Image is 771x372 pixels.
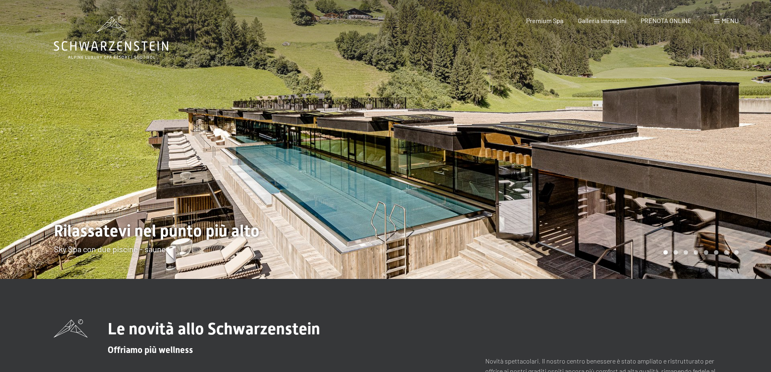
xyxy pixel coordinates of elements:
[734,250,739,255] div: Carousel Page 8
[663,250,668,255] div: Carousel Page 1 (Current Slide)
[108,345,193,355] span: Offriamo più wellness
[704,250,708,255] div: Carousel Page 5
[108,319,320,338] span: Le novità allo Schwarzenstein
[724,250,729,255] div: Carousel Page 7
[714,250,718,255] div: Carousel Page 6
[694,250,698,255] div: Carousel Page 4
[641,17,692,24] a: PRENOTA ONLINE
[661,250,739,255] div: Carousel Pagination
[684,250,688,255] div: Carousel Page 3
[578,17,627,24] a: Galleria immagini
[722,17,739,24] span: Menu
[526,17,563,24] a: Premium Spa
[673,250,678,255] div: Carousel Page 2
